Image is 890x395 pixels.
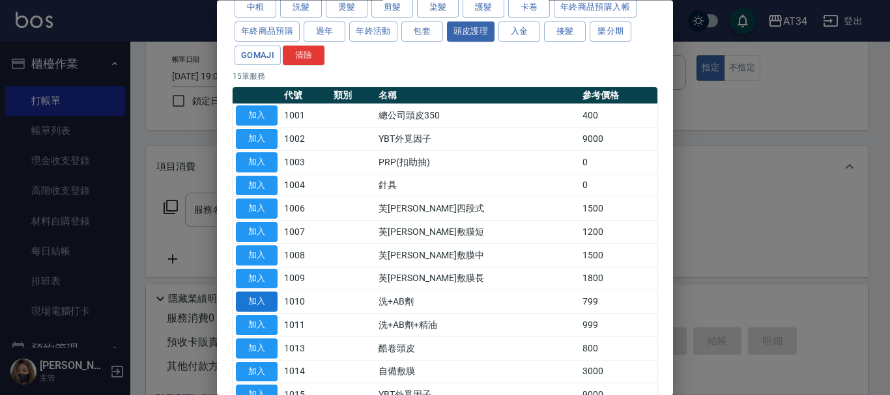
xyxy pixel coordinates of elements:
[579,104,657,128] td: 400
[236,292,278,312] button: 加入
[544,21,586,42] button: 接髮
[304,21,345,42] button: 過年
[281,314,330,337] td: 1011
[281,361,330,384] td: 1014
[235,21,300,42] button: 年終商品預購
[375,221,579,244] td: 芙[PERSON_NAME]敷膜短
[236,199,278,219] button: 加入
[579,244,657,267] td: 1500
[579,337,657,361] td: 800
[281,151,330,174] td: 1003
[236,223,278,243] button: 加入
[281,88,330,105] th: 代號
[281,128,330,151] td: 1002
[579,151,657,174] td: 0
[235,46,281,66] button: GOMAJI
[498,21,540,42] button: 入金
[579,174,657,198] td: 0
[579,314,657,337] td: 999
[579,88,657,105] th: 參考價格
[579,267,657,291] td: 1800
[281,290,330,314] td: 1010
[236,316,278,336] button: 加入
[590,21,631,42] button: 樂分期
[236,129,278,150] button: 加入
[236,245,278,266] button: 加入
[236,362,278,382] button: 加入
[375,244,579,267] td: 芙[PERSON_NAME]敷膜中
[401,21,443,42] button: 包套
[330,88,375,105] th: 類別
[375,337,579,361] td: 酷卷頭皮
[375,104,579,128] td: 總公司頭皮350
[233,71,657,83] p: 15 筆服務
[281,267,330,291] td: 1009
[281,221,330,244] td: 1007
[236,106,278,126] button: 加入
[283,46,324,66] button: 清除
[236,269,278,289] button: 加入
[281,244,330,267] td: 1008
[375,197,579,221] td: 芙[PERSON_NAME]四段式
[281,197,330,221] td: 1006
[281,104,330,128] td: 1001
[375,88,579,105] th: 名稱
[375,128,579,151] td: YBT外覓因子
[579,290,657,314] td: 799
[447,21,495,42] button: 頭皮護理
[579,197,657,221] td: 1500
[236,338,278,359] button: 加入
[236,176,278,196] button: 加入
[281,337,330,361] td: 1013
[375,267,579,291] td: 芙[PERSON_NAME]敷膜長
[579,221,657,244] td: 1200
[281,174,330,198] td: 1004
[579,361,657,384] td: 3000
[375,151,579,174] td: PRP(扣助抽)
[375,314,579,337] td: 洗+AB劑+精油
[375,361,579,384] td: 自備敷膜
[349,21,397,42] button: 年終活動
[236,152,278,172] button: 加入
[375,290,579,314] td: 洗+AB劑
[579,128,657,151] td: 9000
[375,174,579,198] td: 針具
